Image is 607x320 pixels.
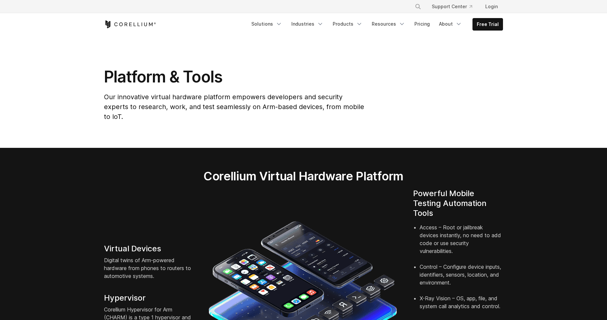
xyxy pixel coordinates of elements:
[413,189,503,218] h4: Powerful Mobile Testing Automation Tools
[407,1,503,12] div: Navigation Menu
[420,294,503,318] li: X-Ray Vision – OS, app, file, and system call analytics and control.
[412,1,424,12] button: Search
[435,18,466,30] a: About
[368,18,409,30] a: Resources
[104,293,194,303] h4: Hypervisor
[247,18,286,30] a: Solutions
[104,256,194,280] p: Digital twins of Arm-powered hardware from phones to routers to automotive systems.
[104,244,194,254] h4: Virtual Devices
[410,18,434,30] a: Pricing
[427,1,477,12] a: Support Center
[247,18,503,31] div: Navigation Menu
[173,169,434,183] h2: Corellium Virtual Hardware Platform
[104,93,364,121] span: Our innovative virtual hardware platform empowers developers and security experts to research, wo...
[473,18,503,30] a: Free Trial
[420,263,503,294] li: Control – Configure device inputs, identifiers, sensors, location, and environment.
[104,67,366,87] h1: Platform & Tools
[104,20,156,28] a: Corellium Home
[329,18,366,30] a: Products
[480,1,503,12] a: Login
[420,223,503,263] li: Access – Root or jailbreak devices instantly, no need to add code or use security vulnerabilities.
[287,18,327,30] a: Industries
